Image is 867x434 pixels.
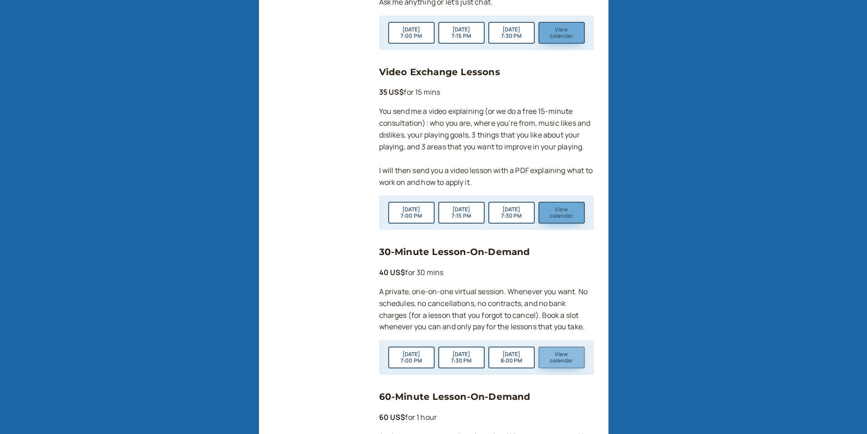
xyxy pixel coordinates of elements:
a: 60-Minute Lesson-On-Demand [379,391,531,402]
button: [DATE]8:00 PM [488,347,535,368]
p: for 30 mins [379,267,594,279]
a: Video Exchange Lessons [379,66,500,77]
p: A private, one-on-one virtual session. Whenever you want. No schedules, no cancellations, no cont... [379,286,594,333]
b: 40 US$ [379,267,406,277]
button: [DATE]7:00 PM [388,347,435,368]
button: [DATE]7:00 PM [388,22,435,44]
button: [DATE]7:15 PM [438,202,485,224]
button: [DATE]7:00 PM [388,202,435,224]
b: 60 US$ [379,412,406,422]
p: for 15 mins [379,87,594,98]
button: [DATE]7:30 PM [488,22,535,44]
button: [DATE]7:30 PM [488,202,535,224]
button: [DATE]7:30 PM [438,347,485,368]
button: View calendar [538,347,585,368]
button: View calendar [538,202,585,224]
button: View calendar [538,22,585,44]
a: 30-Minute Lesson-On-Demand [379,246,530,257]
p: for 1 hour [379,412,594,424]
b: 35 US$ [379,87,404,97]
p: You send me a video explaining (or we do a free 15-minute consultation): who you are, where you'r... [379,106,594,188]
button: [DATE]7:15 PM [438,22,485,44]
